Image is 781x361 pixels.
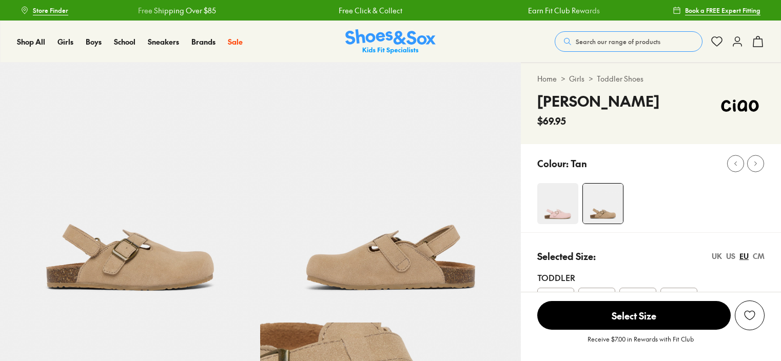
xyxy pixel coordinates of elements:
a: School [114,36,135,47]
p: Colour: [537,156,569,170]
img: 4-561644_1 [537,183,578,224]
a: Shop All [17,36,45,47]
a: Shoes & Sox [345,29,436,54]
button: Select Size [537,300,731,330]
a: Store Finder [21,1,68,19]
div: US [726,251,735,262]
a: Toddler Shoes [597,73,643,84]
p: Tan [571,156,587,170]
img: Vendor logo [715,90,765,121]
a: Free Shipping Over $85 [138,5,216,16]
div: > > [537,73,765,84]
span: $69.95 [537,114,566,128]
span: Select Size [537,301,731,330]
a: Sneakers [148,36,179,47]
h4: [PERSON_NAME] [537,90,659,112]
span: Book a FREE Expert Fitting [685,6,760,15]
a: Book a FREE Expert Fitting [673,1,760,19]
img: 5-561649_1 [260,63,520,323]
span: Store Finder [33,6,68,15]
button: Search our range of products [555,31,702,52]
a: Boys [86,36,102,47]
a: Sale [228,36,243,47]
div: Toddler [537,271,765,284]
a: Brands [191,36,216,47]
button: Add to Wishlist [735,300,765,330]
p: Receive $7.00 in Rewards with Fit Club [588,334,694,353]
div: UK [712,251,722,262]
img: 4-561648_1 [583,184,623,224]
a: Girls [569,73,584,84]
img: SNS_Logo_Responsive.svg [345,29,436,54]
div: CM [753,251,765,262]
div: EU [739,251,749,262]
span: Search our range of products [576,37,660,46]
a: Girls [57,36,73,47]
a: Earn Fit Club Rewards [528,5,600,16]
a: Free Click & Collect [339,5,402,16]
p: Selected Size: [537,249,596,263]
a: Home [537,73,557,84]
